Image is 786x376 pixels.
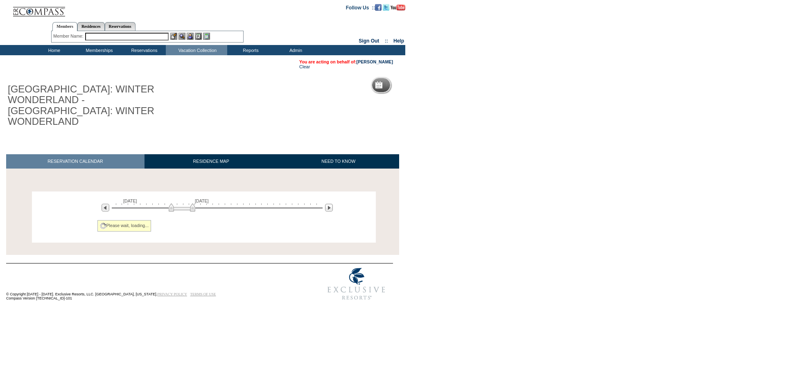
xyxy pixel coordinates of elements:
[145,154,278,169] a: RESIDENCE MAP
[6,264,293,304] td: © Copyright [DATE] - [DATE]. Exclusive Resorts, LLC. [GEOGRAPHIC_DATA], [US_STATE]. Compass Versi...
[383,4,389,11] img: Follow us on Twitter
[97,220,151,232] div: Please wait, loading...
[53,33,85,40] div: Member Name:
[52,22,77,31] a: Members
[100,223,106,229] img: spinner2.gif
[346,4,375,11] td: Follow Us ::
[227,45,272,55] td: Reports
[187,33,194,40] img: Impersonate
[170,33,177,40] img: b_edit.gif
[272,45,317,55] td: Admin
[325,204,333,212] img: Next
[375,5,382,9] a: Become our fan on Facebook
[31,45,76,55] td: Home
[77,22,105,31] a: Residences
[76,45,121,55] td: Memberships
[190,292,216,296] a: TERMS OF USE
[123,198,137,203] span: [DATE]
[391,5,405,9] a: Subscribe to our YouTube Channel
[105,22,136,31] a: Reservations
[357,59,393,64] a: [PERSON_NAME]
[299,59,393,64] span: You are acting on behalf of:
[195,198,209,203] span: [DATE]
[195,33,202,40] img: Reservations
[383,5,389,9] a: Follow us on Twitter
[178,33,185,40] img: View
[121,45,166,55] td: Reservations
[278,154,399,169] a: NEED TO KNOW
[6,82,190,129] h1: [GEOGRAPHIC_DATA]: WINTER WONDERLAND - [GEOGRAPHIC_DATA]: WINTER WONDERLAND
[299,64,310,69] a: Clear
[386,83,448,88] h5: Reservation Calendar
[391,5,405,11] img: Subscribe to our YouTube Channel
[203,33,210,40] img: b_calculator.gif
[320,263,393,304] img: Exclusive Resorts
[385,38,388,44] span: ::
[6,154,145,169] a: RESERVATION CALENDAR
[157,292,187,296] a: PRIVACY POLICY
[166,45,227,55] td: Vacation Collection
[102,204,109,212] img: Previous
[359,38,379,44] a: Sign Out
[393,38,404,44] a: Help
[375,4,382,11] img: Become our fan on Facebook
